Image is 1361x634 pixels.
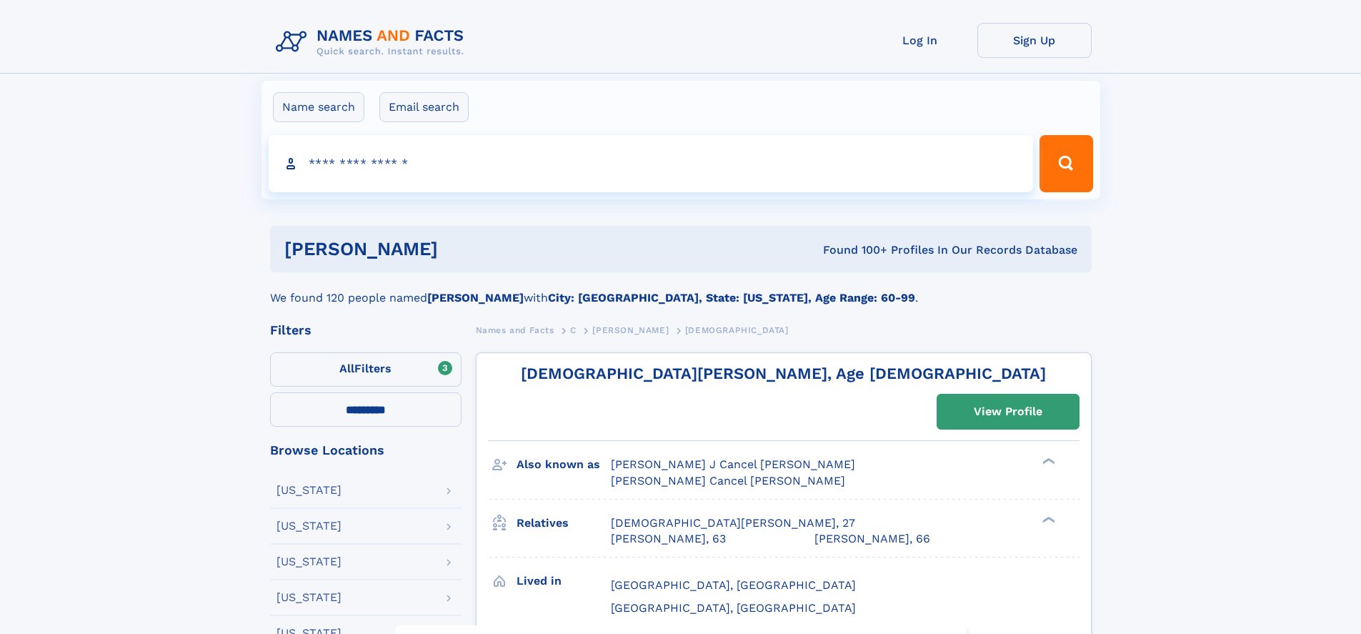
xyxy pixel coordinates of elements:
[1039,457,1056,466] div: ❯
[270,352,462,387] label: Filters
[592,325,669,335] span: [PERSON_NAME]
[276,592,342,603] div: [US_STATE]
[630,242,1077,258] div: Found 100+ Profiles In Our Records Database
[814,531,930,547] a: [PERSON_NAME], 66
[1040,135,1092,192] button: Search Button
[570,325,577,335] span: C
[517,511,611,535] h3: Relatives
[276,556,342,568] div: [US_STATE]
[276,520,342,532] div: [US_STATE]
[270,272,1092,307] div: We found 120 people named with .
[863,23,977,58] a: Log In
[977,23,1092,58] a: Sign Up
[284,240,631,258] h1: [PERSON_NAME]
[339,362,354,375] span: All
[611,531,726,547] a: [PERSON_NAME], 63
[269,135,1034,192] input: search input
[427,291,524,304] b: [PERSON_NAME]
[517,452,611,477] h3: Also known as
[521,365,1046,382] a: [DEMOGRAPHIC_DATA][PERSON_NAME], Age [DEMOGRAPHIC_DATA]
[611,457,855,471] span: [PERSON_NAME] J Cancel [PERSON_NAME]
[570,321,577,339] a: C
[611,515,855,531] a: [DEMOGRAPHIC_DATA][PERSON_NAME], 27
[937,395,1079,429] a: View Profile
[270,23,476,61] img: Logo Names and Facts
[270,324,462,337] div: Filters
[685,325,789,335] span: [DEMOGRAPHIC_DATA]
[611,578,856,592] span: [GEOGRAPHIC_DATA], [GEOGRAPHIC_DATA]
[517,569,611,593] h3: Lived in
[611,601,856,615] span: [GEOGRAPHIC_DATA], [GEOGRAPHIC_DATA]
[548,291,915,304] b: City: [GEOGRAPHIC_DATA], State: [US_STATE], Age Range: 60-99
[276,485,342,496] div: [US_STATE]
[379,92,469,122] label: Email search
[270,444,462,457] div: Browse Locations
[476,321,554,339] a: Names and Facts
[273,92,364,122] label: Name search
[974,395,1042,428] div: View Profile
[611,474,845,487] span: [PERSON_NAME] Cancel [PERSON_NAME]
[1039,515,1056,524] div: ❯
[592,321,669,339] a: [PERSON_NAME]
